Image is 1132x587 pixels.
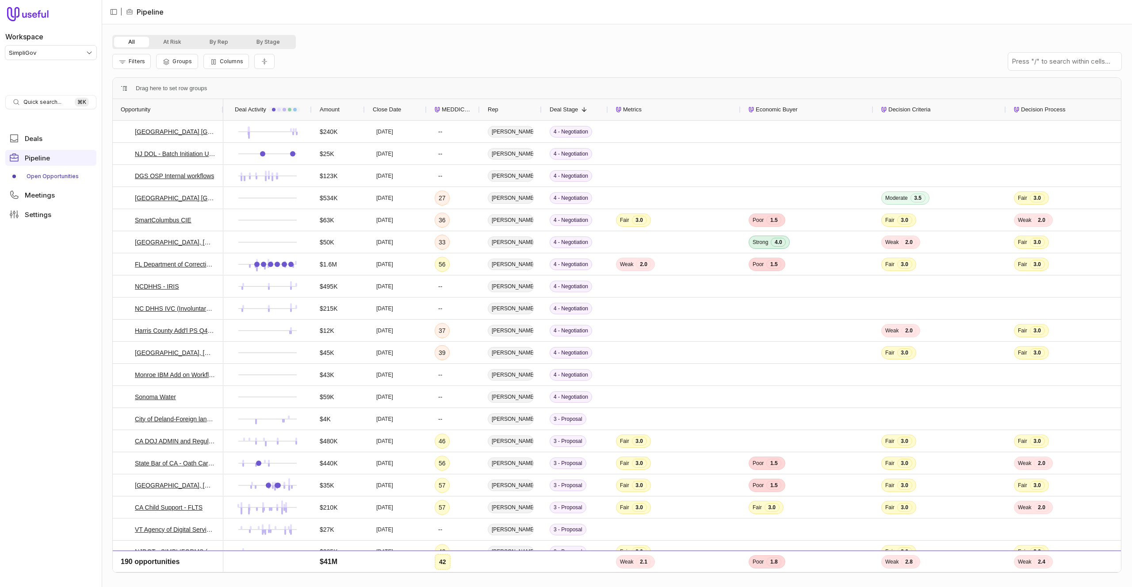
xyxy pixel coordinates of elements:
[550,568,586,579] span: 3 - Proposal
[373,104,401,115] span: Close Date
[135,392,176,402] a: Sonoma Water
[1030,238,1045,247] span: 3.0
[320,502,337,513] div: $210K
[1014,99,1131,120] div: Decision Process
[135,171,214,181] a: DGS OSP Internal workflows
[438,392,442,402] div: --
[766,216,781,225] span: 1.5
[376,305,393,312] time: [DATE]
[320,414,331,424] div: $4K
[438,414,442,424] div: --
[632,216,647,225] span: 3.0
[438,126,442,137] div: --
[753,239,768,246] span: Strong
[550,126,592,137] span: 4 - Negotiation
[766,260,781,269] span: 1.5
[376,239,393,246] time: [DATE]
[320,524,334,535] div: $27K
[550,347,592,358] span: 4 - Negotiation
[320,237,334,248] div: $50K
[320,392,334,402] div: $59K
[114,37,149,47] button: All
[488,126,534,137] span: [PERSON_NAME]
[771,238,786,247] span: 4.0
[135,502,203,513] a: CA Child Support - FLTS
[620,460,629,467] span: Fair
[25,155,50,161] span: Pipeline
[135,259,215,270] a: FL Department of Corrections - Y26/27 ELA Unlimited Workflow Initiations Upsell
[376,393,393,400] time: [DATE]
[135,370,215,380] a: Monroe IBM Add on Workflow
[242,37,294,47] button: By Stage
[439,215,446,225] div: 36
[488,457,534,469] span: [PERSON_NAME]
[1018,460,1031,467] span: Weak
[438,171,442,181] div: --
[632,547,647,556] span: 3.0
[107,5,120,19] button: Collapse sidebar
[488,104,498,115] span: Rep
[632,503,647,512] span: 3.0
[885,327,899,334] span: Weak
[897,348,912,357] span: 3.0
[320,546,337,557] div: $385K
[897,260,912,269] span: 3.0
[766,459,781,468] span: 1.5
[439,458,446,469] div: 56
[135,414,215,424] a: City of Deland-Foreign language
[488,192,534,204] span: [PERSON_NAME]
[897,481,912,490] span: 3.0
[550,192,592,204] span: 4 - Negotiation
[550,214,592,226] span: 4 - Negotiation
[1018,349,1027,356] span: Fair
[766,481,781,490] span: 1.5
[203,54,249,69] button: Columns
[1018,327,1027,334] span: Fair
[1018,482,1027,489] span: Fair
[376,283,393,290] time: [DATE]
[376,128,393,135] time: [DATE]
[376,526,393,533] time: [DATE]
[1030,326,1045,335] span: 3.0
[1018,438,1027,445] span: Fair
[75,98,89,107] kbd: ⌘ K
[135,436,215,446] a: CA DOJ ADMIN and Regulatory forms + SimpliSign
[620,217,629,224] span: Fair
[438,370,442,380] div: --
[376,460,393,467] time: [DATE]
[129,58,145,65] span: Filters
[439,237,446,248] div: 33
[112,54,151,69] button: Filter Pipeline
[376,371,393,378] time: [DATE]
[135,325,215,336] a: Harris County Add'l PS Q4 2025 (50 hours)
[320,325,334,336] div: $12K
[376,415,393,423] time: [DATE]
[488,546,534,557] span: [PERSON_NAME]
[488,391,534,403] span: [PERSON_NAME]
[901,326,916,335] span: 2.0
[23,99,61,106] span: Quick search...
[126,7,164,17] li: Pipeline
[135,237,215,248] a: [GEOGRAPHIC_DATA], [GEOGRAPHIC_DATA] - Y5 Upsell
[320,347,334,358] div: $45K
[5,169,96,183] div: Pipeline submenu
[620,482,629,489] span: Fair
[320,370,334,380] div: $43K
[376,349,393,356] time: [DATE]
[550,391,592,403] span: 4 - Negotiation
[1021,104,1065,115] span: Decision Process
[550,170,592,182] span: 4 - Negotiation
[136,83,207,94] div: Row Groups
[172,58,192,65] span: Groups
[550,369,592,381] span: 4 - Negotiation
[488,347,534,358] span: [PERSON_NAME]
[376,217,393,224] time: [DATE]
[1018,194,1027,202] span: Fair
[435,99,472,120] div: MEDDICC Score
[885,504,895,511] span: Fair
[897,216,912,225] span: 3.0
[120,7,122,17] span: |
[320,480,334,491] div: $35K
[632,437,647,446] span: 3.0
[488,480,534,491] span: [PERSON_NAME]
